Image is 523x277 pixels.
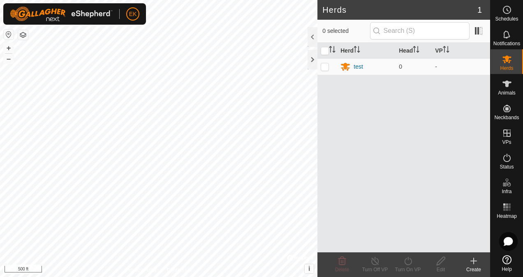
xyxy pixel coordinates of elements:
[354,47,360,54] p-sorticon: Activate to sort
[4,30,14,39] button: Reset Map
[391,266,424,273] div: Turn On VP
[500,66,513,71] span: Herds
[502,267,512,272] span: Help
[4,54,14,64] button: –
[432,58,490,75] td: -
[18,30,28,40] button: Map Layers
[494,115,519,120] span: Neckbands
[129,10,137,18] span: EK
[126,266,157,274] a: Privacy Policy
[457,266,490,273] div: Create
[500,164,514,169] span: Status
[493,41,520,46] span: Notifications
[432,43,490,59] th: VP
[443,47,449,54] p-sorticon: Activate to sort
[370,22,470,39] input: Search (S)
[10,7,113,21] img: Gallagher Logo
[305,264,314,273] button: i
[308,265,310,272] span: i
[337,43,396,59] th: Herd
[424,266,457,273] div: Edit
[359,266,391,273] div: Turn Off VP
[322,5,477,15] h2: Herds
[396,43,432,59] th: Head
[497,214,517,219] span: Heatmap
[329,47,336,54] p-sorticon: Activate to sort
[502,189,511,194] span: Infra
[491,252,523,275] a: Help
[335,267,349,272] span: Delete
[354,62,363,71] div: test
[413,47,419,54] p-sorticon: Activate to sort
[4,43,14,53] button: +
[495,16,518,21] span: Schedules
[399,63,402,70] span: 0
[322,27,370,35] span: 0 selected
[498,90,516,95] span: Animals
[477,4,482,16] span: 1
[502,140,511,145] span: VPs
[167,266,191,274] a: Contact Us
